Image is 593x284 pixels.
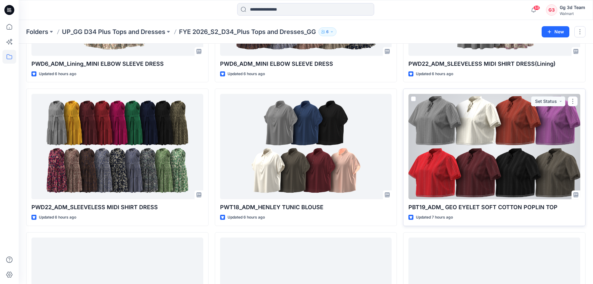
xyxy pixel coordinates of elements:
[228,214,265,221] p: Updated 6 hours ago
[408,94,580,199] a: PBT19_ADM_ GEO EYELET SOFT COTTON POPLIN TOP
[39,214,76,221] p: Updated 6 hours ago
[62,27,165,36] a: UP_GG D34 Plus Tops and Dresses
[26,27,48,36] a: Folders
[39,71,76,77] p: Updated 6 hours ago
[220,94,392,199] a: PWT18_ADM_HENLEY TUNIC BLOUSE
[31,94,203,199] a: PWD22_ADM_SLEEVELESS MIDI SHIRT DRESS
[228,71,265,77] p: Updated 6 hours ago
[560,11,585,16] div: Walmart
[220,60,392,68] p: PWD6_ADM_MINI ELBOW SLEEVE DRESS
[31,203,203,212] p: PWD22_ADM_SLEEVELESS MIDI SHIRT DRESS
[31,60,203,68] p: PWD6_ADM_Lining_MINI ELBOW SLEEVE DRESS
[408,60,580,68] p: PWD22_ADM_SLEEVELESS MIDI SHIRT DRESS(Lining)
[542,26,569,37] button: New
[416,71,453,77] p: Updated 6 hours ago
[533,5,540,10] span: 88
[318,27,337,36] button: 6
[560,4,585,11] div: Gg 3d Team
[220,203,392,212] p: PWT18_ADM_HENLEY TUNIC BLOUSE
[408,203,580,212] p: PBT19_ADM_ GEO EYELET SOFT COTTON POPLIN TOP
[326,28,329,35] p: 6
[416,214,453,221] p: Updated 7 hours ago
[546,4,557,16] div: G3
[179,27,316,36] p: FYE 2026_S2_D34_Plus Tops and Dresses_GG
